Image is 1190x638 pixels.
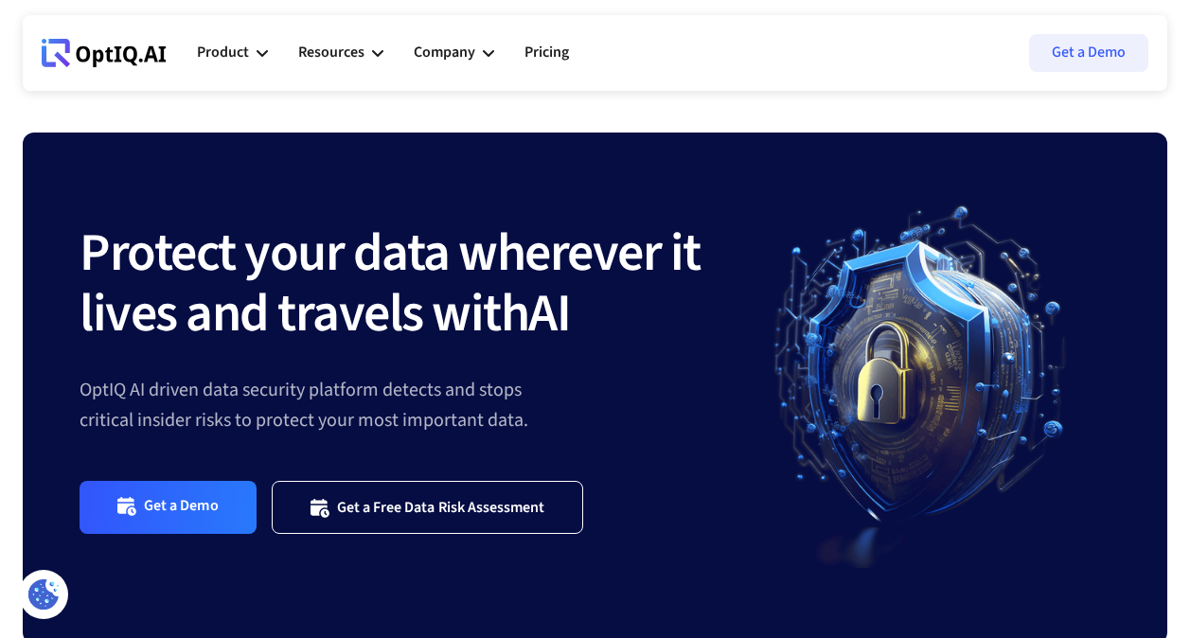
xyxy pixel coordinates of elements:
[80,481,257,533] a: Get a Demo
[528,276,570,351] strong: AI
[298,40,364,65] div: Resources
[42,66,43,67] div: Webflow Homepage
[197,25,268,81] div: Product
[1029,34,1148,72] a: Get a Demo
[414,25,494,81] div: Company
[298,25,383,81] div: Resources
[272,481,584,533] a: Get a Free Data Risk Assessment
[80,216,701,351] strong: Protect your data wherever it lives and travels with
[144,496,219,518] div: Get a Demo
[80,375,732,435] div: OptIQ AI driven data security platform detects and stops critical insider risks to protect your m...
[337,498,545,517] div: Get a Free Data Risk Assessment
[414,40,475,65] div: Company
[197,40,249,65] div: Product
[42,25,167,81] a: Webflow Homepage
[524,25,569,81] a: Pricing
